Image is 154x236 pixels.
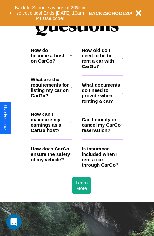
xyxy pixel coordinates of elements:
button: Back to School savings of 20% in select cities! Ends [DATE] 10am PT.Use code: [12,3,89,23]
div: Give Feedback [3,105,8,131]
h3: How can I maximize my earnings as a CarGo host? [31,111,70,133]
h3: Can I modify or cancel my CarGo reservation? [82,117,121,133]
button: Learn More [72,177,91,194]
h3: How does CarGo ensure the safety of my vehicle? [31,146,70,162]
h3: Is insurance included when I rent a car through CarGo? [82,146,122,168]
h3: How do I become a host on CarGo? [31,47,70,64]
h3: What are the requirements for listing my car on CarGo? [31,77,70,98]
h3: How old do I need to be to rent a car with CarGo? [82,47,122,69]
h3: What documents do I need to provide when renting a car? [82,82,122,104]
b: BACK2SCHOOL20 [89,10,131,16]
div: Open Intercom Messenger [6,214,22,230]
